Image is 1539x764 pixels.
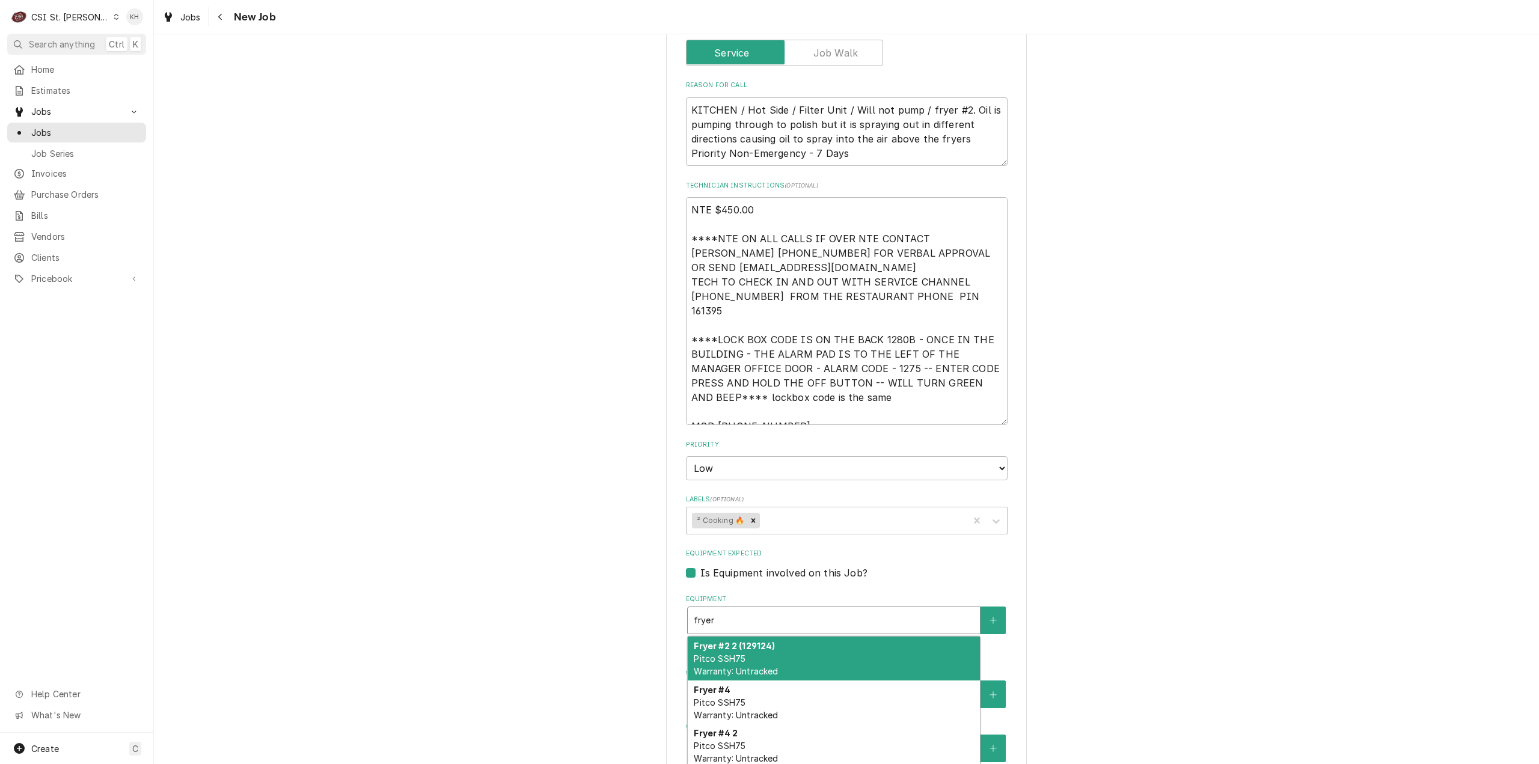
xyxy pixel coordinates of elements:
div: Labels [686,495,1008,534]
span: Pricebook [31,272,122,285]
div: Remove ² Cooking 🔥 [747,513,760,528]
span: Bills [31,209,140,222]
span: Help Center [31,688,139,700]
label: Who should the tech(s) ask for? [686,723,1008,733]
span: Vendors [31,230,140,243]
label: Priority [686,440,1008,450]
div: Who should the tech(s) ask for? [686,723,1008,762]
div: Equipment Expected [686,549,1008,579]
a: Jobs [7,123,146,142]
span: Estimates [31,84,140,97]
a: Vendors [7,227,146,246]
svg: Create New Contact [990,691,997,699]
span: Pitco SSH75 Warranty: Untracked [694,741,778,763]
button: Create New Contact [981,735,1006,762]
a: Purchase Orders [7,185,146,204]
label: Equipment [686,594,1008,604]
label: Who called in this service? [686,669,1008,679]
span: Purchase Orders [31,188,140,201]
span: Jobs [31,126,140,139]
a: Job Series [7,144,146,163]
span: Pitco SSH75 Warranty: Untracked [694,697,778,720]
textarea: NTE $450.00 ****NTE ON ALL CALLS IF OVER NTE CONTACT [PERSON_NAME] [PHONE_NUMBER] FOR VERBAL APPR... [686,197,1008,425]
div: Technician Instructions [686,181,1008,425]
label: Is Equipment involved on this Job? [700,566,867,580]
span: Search anything [29,38,95,50]
strong: Fryer #2 2 (129124) [694,641,775,651]
div: Reason For Call [686,81,1008,166]
a: Go to Help Center [7,684,146,704]
div: Job Type [686,23,1008,66]
span: K [133,38,138,50]
label: Technician Instructions [686,181,1008,191]
a: Clients [7,248,146,267]
div: C [11,8,28,25]
div: Kelsey Hetlage's Avatar [126,8,143,25]
a: Invoices [7,163,146,183]
div: Priority [686,440,1008,480]
span: New Job [230,9,276,25]
strong: Fryer #4 2 [694,728,738,738]
strong: Fryer #4 [694,685,730,695]
span: Home [31,63,140,76]
span: What's New [31,709,139,721]
button: Create New Contact [981,680,1006,708]
div: Who called in this service? [686,669,1008,708]
div: CSI St. Louis's Avatar [11,8,28,25]
span: Job Series [31,147,140,160]
a: Go to What's New [7,705,146,725]
span: Jobs [180,11,201,23]
a: Estimates [7,81,146,100]
span: Jobs [31,105,122,118]
svg: Create New Equipment [990,616,997,625]
label: Reason For Call [686,81,1008,90]
textarea: KITCHEN / Hot Side / Filter Unit / Will not pump / fryer #2. Oil is pumping through to polish but... [686,97,1008,167]
a: Bills [7,206,146,225]
button: Navigate back [211,7,230,26]
div: CSI St. [PERSON_NAME] [31,11,109,23]
a: Home [7,60,146,79]
label: Labels [686,495,1008,504]
button: Search anythingCtrlK [7,34,146,55]
a: Jobs [158,7,206,27]
span: Ctrl [109,38,124,50]
div: KH [126,8,143,25]
label: Equipment Expected [686,549,1008,558]
svg: Create New Contact [990,744,997,753]
button: Create New Equipment [981,607,1006,634]
div: ² Cooking 🔥 [692,513,747,528]
span: C [132,742,138,755]
div: Equipment [686,594,1008,654]
span: ( optional ) [785,182,818,189]
a: Go to Pricebook [7,269,146,289]
span: Clients [31,251,140,264]
span: Create [31,744,59,754]
span: ( optional ) [710,496,744,503]
a: Go to Jobs [7,102,146,121]
span: Invoices [31,167,140,180]
span: Pitco SSH75 Warranty: Untracked [694,653,778,676]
